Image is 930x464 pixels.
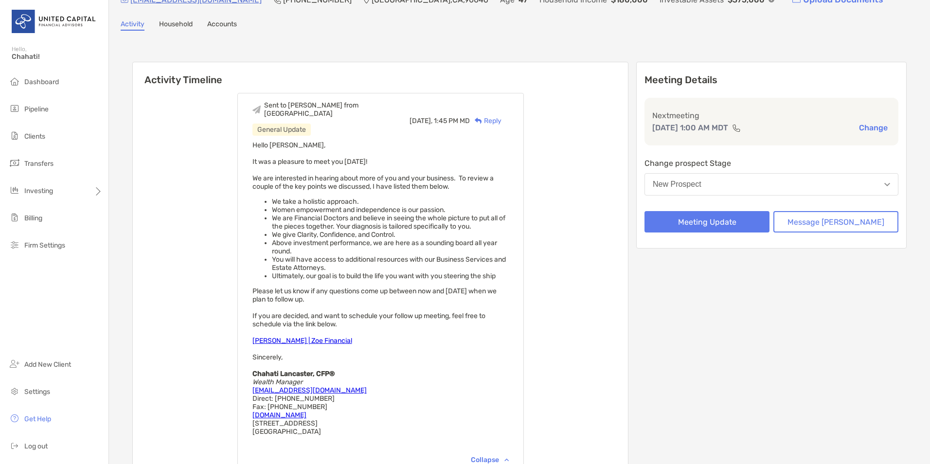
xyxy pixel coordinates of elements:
li: We take a holistic approach. [272,197,509,206]
div: Sent to [PERSON_NAME] from [GEOGRAPHIC_DATA] [264,101,410,118]
li: You will have access to additional resources with our Business Services and Estate Attorneys. [272,255,509,272]
img: clients icon [9,130,20,142]
span: Billing [24,214,42,222]
span: Clients [24,132,45,141]
img: investing icon [9,184,20,196]
div: Collapse [471,456,509,464]
span: [DATE], [410,117,432,125]
button: New Prospect [644,173,898,196]
p: Meeting Details [644,74,898,86]
div: New Prospect [653,180,701,189]
span: Log out [24,442,48,450]
img: Chevron icon [504,458,509,461]
img: Event icon [252,106,261,114]
a: Activity [121,20,144,31]
div: General Update [252,124,311,136]
img: transfers icon [9,157,20,169]
img: Open dropdown arrow [884,183,890,186]
span: Investing [24,187,53,195]
div: Reply [470,116,501,126]
button: Meeting Update [644,211,769,232]
li: We are Financial Doctors and believe in seeing the whole picture to put all of the pieces togethe... [272,214,509,231]
a: [EMAIL_ADDRESS][DOMAIN_NAME] [252,386,367,394]
img: communication type [732,124,741,132]
li: Women empowerment and independence is our passion. [272,206,509,214]
p: [DATE] 1:00 AM MDT [652,122,728,134]
h6: Activity Timeline [133,62,628,86]
span: Settings [24,388,50,396]
img: United Capital Logo [12,4,97,39]
img: add_new_client icon [9,358,20,370]
img: dashboard icon [9,75,20,87]
img: Reply icon [475,118,482,124]
span: Transfers [24,160,54,168]
img: firm-settings icon [9,239,20,250]
img: logout icon [9,440,20,451]
span: Chahati! [12,53,103,61]
button: Message [PERSON_NAME] [773,211,898,232]
span: 1:45 PM MD [434,117,470,125]
strong: Chahati Lancaster, CFP® [252,370,335,378]
span: Get Help [24,415,51,423]
img: settings icon [9,385,20,397]
span: Pipeline [24,105,49,113]
li: Ultimately, our goal is to build the life you want with you steering the ship [272,272,509,280]
button: Change [856,123,891,133]
span: Firm Settings [24,241,65,250]
span: Hello [PERSON_NAME], It was a pleasure to meet you [DATE]! We are interested in hearing about mor... [252,141,509,436]
a: Accounts [207,20,237,31]
a: [DOMAIN_NAME] [252,411,306,419]
p: Change prospect Stage [644,157,898,169]
img: pipeline icon [9,103,20,114]
span: Dashboard [24,78,59,86]
em: Wealth Manager [252,378,303,386]
p: Next meeting [652,109,891,122]
img: get-help icon [9,412,20,424]
li: We give Clarity, Confidence, and Control. [272,231,509,239]
span: Add New Client [24,360,71,369]
li: Above investment performance, we are here as a sounding board all year round. [272,239,509,255]
a: Household [159,20,193,31]
img: billing icon [9,212,20,223]
a: [PERSON_NAME] | Zoe Financial [252,337,352,345]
